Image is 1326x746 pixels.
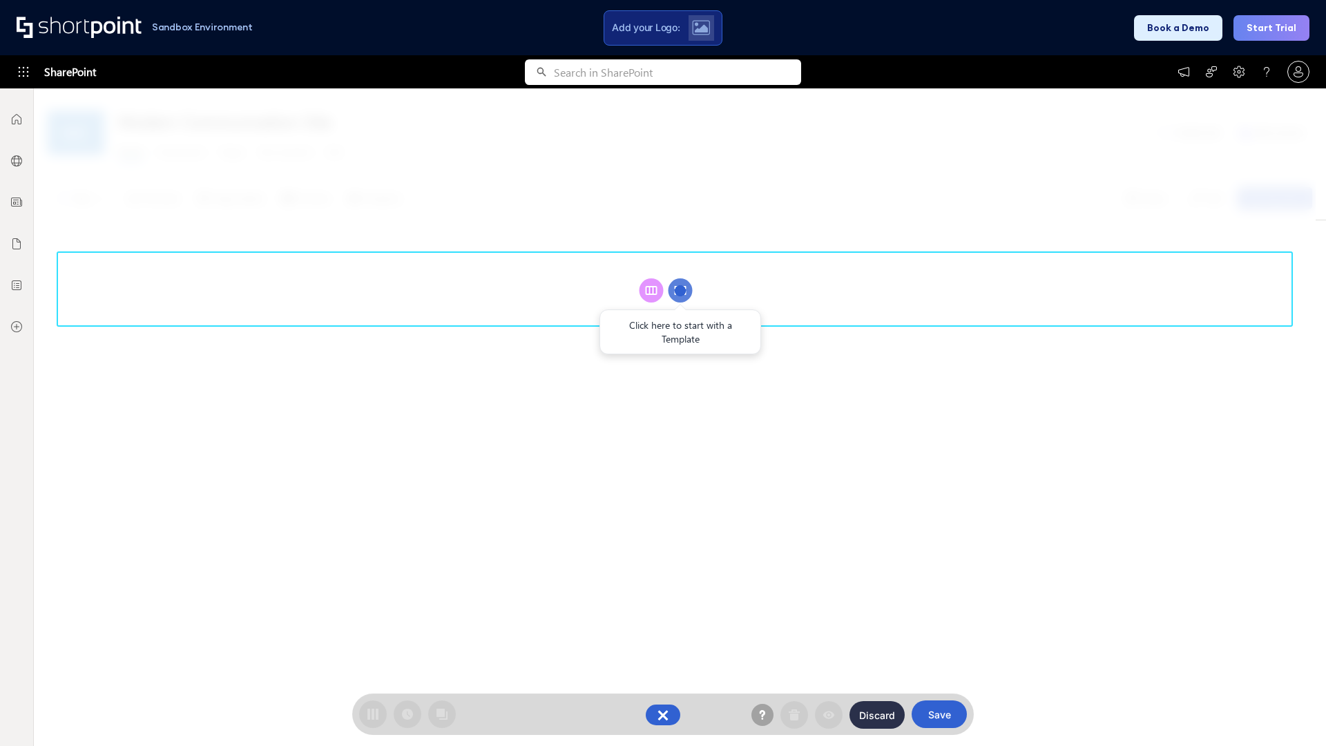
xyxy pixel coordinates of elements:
[44,55,96,88] span: SharePoint
[849,701,905,729] button: Discard
[1257,680,1326,746] iframe: Chat Widget
[612,21,680,34] span: Add your Logo:
[1134,15,1222,41] button: Book a Demo
[912,700,967,728] button: Save
[1233,15,1309,41] button: Start Trial
[152,23,253,31] h1: Sandbox Environment
[554,59,801,85] input: Search in SharePoint
[692,20,710,35] img: Upload logo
